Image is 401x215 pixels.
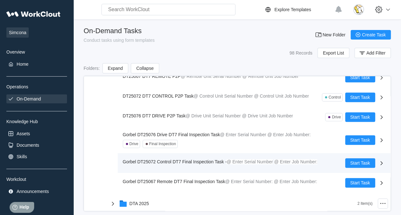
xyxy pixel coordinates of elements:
[118,153,390,173] a: Gorbel DT25072 Control DT7 Final Inspection Task -@ Enter Serial Number@ Enter Job Number:Start Task
[181,74,241,79] mark: @ Remote Unit Serial Number
[6,94,67,103] a: On-Demand
[6,152,67,161] a: Skills
[123,132,220,137] span: Gorbel DT25076 Drive DT7 Final Inspection Task
[274,179,317,184] mark: @ Enter Job Number:
[84,66,100,71] div: Folders :
[17,62,28,67] div: Home
[130,201,149,206] div: DTA 2025
[118,68,390,87] a: DT25067 DT7 REMOTE P2P@ Remote Unit Serial Number@ Remote Unit Job NumberStart Task
[194,93,253,99] mark: @ Control Unit Serial Number
[345,112,375,122] button: Start Task
[353,4,364,15] img: download.jpg
[17,143,39,148] div: Documents
[6,119,67,124] div: Knowledge Hub
[264,6,331,13] a: Explore Templates
[242,74,299,79] mark: @ Remote Unit Job Number
[345,135,375,145] button: Start Task
[317,48,349,58] button: Export List
[101,4,235,15] input: Search WorkClout
[6,187,67,196] a: Announcements
[108,66,123,70] span: Expand
[6,129,67,138] a: Assets
[329,95,341,100] div: Control
[311,30,351,40] button: New Folder
[345,93,375,102] button: Start Task
[350,181,370,185] span: Start Task
[17,131,30,136] div: Assets
[345,158,375,168] button: Start Task
[6,27,29,38] span: Simcona
[242,113,293,118] mark: @ Drive Unit Job Number
[84,38,155,43] div: Conduct tasks using form templates
[136,66,153,70] span: Collapse
[332,115,341,119] div: Drive
[323,33,345,37] span: New Folder
[123,113,186,118] span: DT25076 DT7 DRIVE P2P Task
[350,75,370,80] span: Start Task
[123,74,181,79] span: DT25067 DT7 REMOTE P2P
[254,93,309,99] mark: @ Control Unit Job Number
[6,60,67,69] a: Home
[357,201,372,206] div: 2 Item(s)
[289,50,312,56] div: 98 Records
[350,161,370,165] span: Start Task
[17,96,41,101] div: On-Demand
[186,113,241,118] mark: @ Drive Unit Serial Number
[350,138,370,142] span: Start Task
[123,159,227,164] span: Gorbel DT25072 Control DT7 Final Inspection Task -
[6,141,67,150] a: Documents
[123,179,225,184] span: Gorbel DT25067 Remote DT7 Final Inspection Task
[118,173,390,193] a: Gorbel DT25067 Remote DT7 Final Inspection Task@ Enter Serial Number:@ Enter Job Number:Start Task
[6,49,67,55] div: Overview
[350,115,370,119] span: Start Task
[274,7,311,12] div: Explore Templates
[6,177,67,182] div: Workclout
[102,63,128,73] button: Expand
[354,48,391,58] button: Add Filter
[118,127,390,153] a: Gorbel DT25076 Drive DT7 Final Inspection Task@ Enter Serial Number@ Enter Job Number:DriveFinal ...
[149,142,176,146] div: Final Inspection
[350,95,370,100] span: Start Task
[17,154,27,159] div: Skills
[225,179,273,184] mark: @ Enter Serial Number:
[17,189,49,194] div: Announcements
[267,132,311,137] mark: @ Enter Job Number:
[362,33,386,37] span: Create Task
[226,159,273,164] mark: @ Enter Serial Number
[123,93,194,99] span: DT25072 DT7 CONTROL P2P Task
[84,27,155,35] div: On-Demand Tasks
[6,84,67,89] div: Operations
[118,107,390,127] a: DT25076 DT7 DRIVE P2P Task@ Drive Unit Serial Number@ Drive Unit Job NumberDriveStart Task
[130,142,138,146] div: Drive
[118,87,390,107] a: DT25072 DT7 CONTROL P2P Task@ Control Unit Serial Number@ Control Unit Job NumberControlStart Task
[366,51,385,55] span: Add Filter
[351,30,391,40] button: Create Task
[220,132,266,137] mark: @ Enter Serial Number
[323,51,344,55] span: Export List
[274,159,317,164] mark: @ Enter Job Number:
[131,63,159,73] button: Collapse
[345,178,375,188] button: Start Task
[345,73,375,82] button: Start Task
